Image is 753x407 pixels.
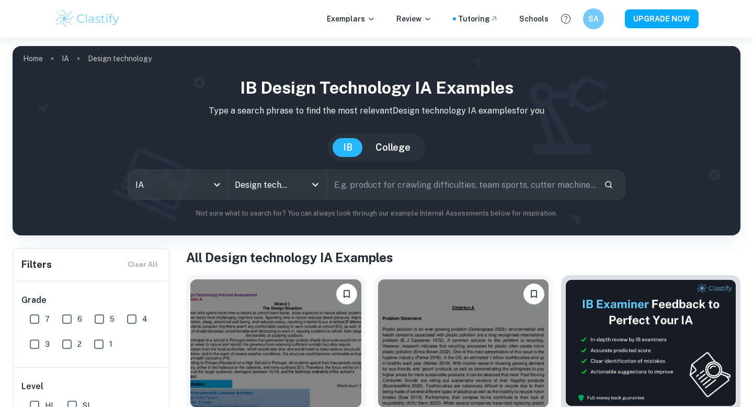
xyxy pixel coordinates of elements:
[77,338,82,350] span: 2
[458,13,498,25] a: Tutoring
[110,313,115,325] span: 5
[109,338,112,350] span: 1
[565,279,736,406] img: Thumbnail
[327,170,596,199] input: E.g. product for crawling difficulties, team sports, cutter machine...
[186,248,740,267] h1: All Design technology IA Examples
[365,138,421,157] button: College
[45,313,50,325] span: 7
[23,51,43,66] a: Home
[523,284,544,304] button: Bookmark
[54,8,121,29] img: Clastify logo
[308,177,323,192] button: Open
[600,176,618,194] button: Search
[77,313,82,325] span: 6
[21,257,52,272] h6: Filters
[21,75,732,100] h1: IB Design technology IA examples
[21,208,732,219] p: Not sure what to search for? You can always look through our example Internal Assessments below f...
[519,13,549,25] a: Schools
[333,138,363,157] button: IB
[21,294,162,307] h6: Grade
[588,13,600,25] h6: SA
[62,51,69,66] a: IA
[45,338,50,350] span: 3
[21,105,732,117] p: Type a search phrase to find the most relevant Design technology IA examples for you
[583,8,604,29] button: SA
[557,10,575,28] button: Help and Feedback
[128,170,227,199] div: IA
[142,313,147,325] span: 4
[336,284,357,304] button: Bookmark
[396,13,432,25] p: Review
[13,46,740,235] img: profile cover
[327,13,375,25] p: Exemplars
[625,9,699,28] button: UPGRADE NOW
[21,380,162,393] h6: Level
[88,53,152,64] p: Design technology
